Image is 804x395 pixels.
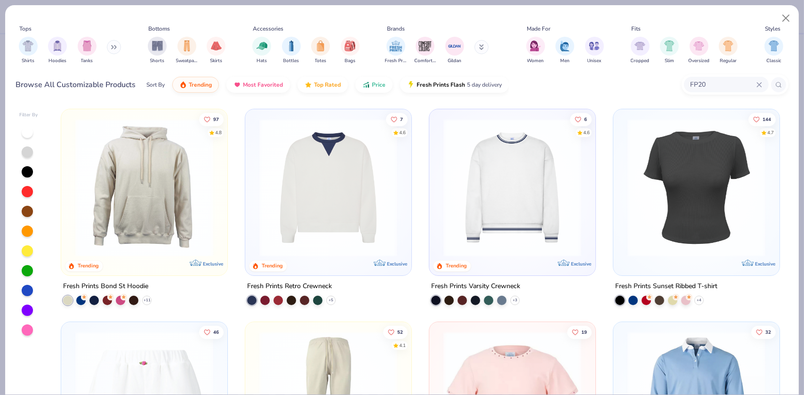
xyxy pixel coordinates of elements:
span: Hats [257,57,267,64]
div: filter for Comfort Colors [414,37,436,64]
img: Shirts Image [23,40,33,51]
div: 4.7 [767,129,774,136]
img: flash.gif [407,81,415,89]
div: 4.6 [399,129,406,136]
span: Bags [345,57,355,64]
div: filter for Fresh Prints [385,37,407,64]
div: Accessories [253,24,284,33]
div: Made For [527,24,550,33]
button: filter button [719,37,738,64]
img: 8f478216-4029-45fd-9955-0c7f7b28c4ae [71,119,218,257]
span: Tanks [81,57,93,64]
span: 97 [214,117,219,121]
img: Bottles Image [286,40,297,51]
div: Styles [765,24,781,33]
div: filter for Hats [252,37,271,64]
button: filter button [526,37,545,64]
button: Trending [172,77,219,93]
div: filter for Bags [341,37,360,64]
span: Unisex [587,57,602,64]
span: Shirts [22,57,34,64]
button: filter button [660,37,679,64]
button: filter button [688,37,709,64]
div: filter for Unisex [585,37,604,64]
button: filter button [385,37,407,64]
button: Like [386,113,408,126]
span: Exclusive [387,261,407,267]
span: Comfort Colors [414,57,436,64]
span: Exclusive [203,261,223,267]
div: filter for Tanks [78,37,96,64]
div: 4.1 [399,342,406,349]
span: Price [372,81,386,89]
div: Fresh Prints Sunset Ribbed T-shirt [615,281,717,292]
img: 40ec2264-0ddb-4f40-bcee-9c983d372ad1 [623,119,770,257]
button: filter button [764,37,783,64]
span: + 11 [144,298,151,303]
div: filter for Classic [764,37,783,64]
div: Sort By [146,81,165,89]
img: Hoodies Image [52,40,63,51]
img: Fresh Prints Image [389,39,403,53]
button: filter button [48,37,67,64]
button: filter button [252,37,271,64]
div: filter for Men [555,37,574,64]
img: Skirts Image [211,40,222,51]
button: Like [567,325,592,339]
button: Top Rated [297,77,348,93]
div: filter for Totes [311,37,330,64]
div: Fits [631,24,641,33]
div: filter for Regular [719,37,738,64]
button: filter button [176,37,198,64]
div: filter for Cropped [631,37,650,64]
span: 32 [765,330,771,334]
span: Exclusive [571,261,591,267]
button: filter button [555,37,574,64]
img: Bags Image [345,40,355,51]
span: + 4 [697,298,701,303]
div: Browse All Customizable Products [16,79,136,90]
div: filter for Oversized [688,37,709,64]
button: Like [200,113,224,126]
div: Fresh Prints Bond St Hoodie [63,281,148,292]
img: Hats Image [257,40,267,51]
div: filter for Shirts [19,37,38,64]
button: filter button [585,37,604,64]
span: Women [527,57,544,64]
div: filter for Hoodies [48,37,67,64]
div: Bottoms [149,24,170,33]
span: 144 [763,117,771,121]
span: Slim [665,57,674,64]
img: trending.gif [179,81,187,89]
button: filter button [148,37,167,64]
button: filter button [631,37,650,64]
span: Bottles [283,57,299,64]
button: Fresh Prints Flash5 day delivery [400,77,509,93]
button: filter button [207,37,225,64]
img: Women Image [530,40,541,51]
span: Skirts [210,57,222,64]
span: + 5 [329,298,333,303]
div: Brands [387,24,405,33]
span: Fresh Prints [385,57,407,64]
div: filter for Sweatpants [176,37,198,64]
img: Totes Image [315,40,326,51]
span: Most Favorited [243,81,283,89]
img: TopRated.gif [305,81,312,89]
div: Filter By [19,112,38,119]
div: 4.6 [583,129,590,136]
div: Tops [19,24,32,33]
span: + 3 [513,298,517,303]
img: Regular Image [723,40,734,51]
img: Sweatpants Image [182,40,192,51]
span: 52 [397,330,403,334]
span: Shorts [150,57,165,64]
div: filter for Gildan [445,37,464,64]
span: 5 day delivery [467,80,502,90]
img: Shorts Image [152,40,163,51]
img: 4d4398e1-a86f-4e3e-85fd-b9623566810e [439,119,586,257]
button: filter button [78,37,96,64]
span: Cropped [631,57,650,64]
span: 46 [214,330,219,334]
div: filter for Bottles [282,37,301,64]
